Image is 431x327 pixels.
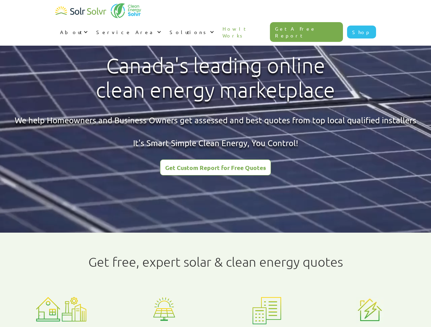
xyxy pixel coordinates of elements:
[90,53,341,103] h1: Canada's leading online clean energy marketplace
[160,159,271,175] a: Get Custom Report for Free Quotes
[88,254,343,269] h1: Get free, expert solar & clean energy quotes
[347,26,376,38] a: Shop
[55,22,91,42] div: About
[165,22,218,42] div: Solutions
[218,18,270,46] a: How It Works
[91,22,165,42] div: Service Area
[165,165,266,171] div: Get Custom Report for Free Quotes
[96,29,155,35] div: Service Area
[270,22,343,42] a: Get A Free Report
[170,29,208,35] div: Solutions
[60,29,82,35] div: About
[15,114,416,149] div: We help Homeowners and Business Owners get assessed and best quotes from top local qualified inst...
